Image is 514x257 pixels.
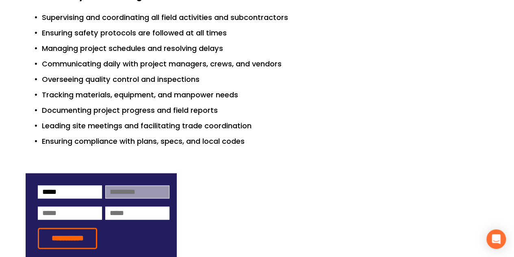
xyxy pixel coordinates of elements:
[42,74,488,86] p: Overseeing quality control and inspections
[42,12,488,24] p: Supervising and coordinating all field activities and subcontractors
[42,58,488,70] p: Communicating daily with project managers, crews, and vendors
[42,105,488,116] p: Documenting project progress and field reports
[42,136,488,147] p: Ensuring compliance with plans, specs, and local codes
[42,27,488,39] p: Ensuring safety protocols are followed at all times
[486,229,506,249] div: Open Intercom Messenger
[42,89,488,101] p: Tracking materials, equipment, and manpower needs
[42,43,488,55] p: Managing project schedules and resolving delays
[42,120,488,132] p: Leading site meetings and facilitating trade coordination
